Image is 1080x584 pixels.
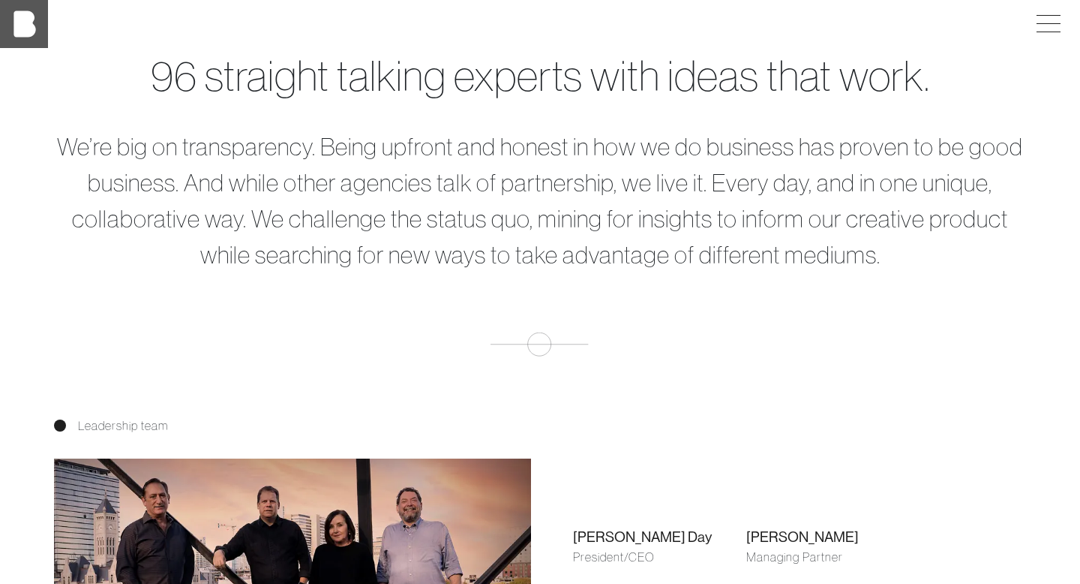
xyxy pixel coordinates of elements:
div: President/CEO [573,548,746,566]
div: [PERSON_NAME] Day [573,526,746,548]
div: [PERSON_NAME] [746,526,919,548]
p: We’re big on transparency. Being upfront and honest in how we do business has proven to be good b... [54,128,1026,272]
div: 96 straight talking experts with ideas that work. [54,44,1026,107]
div: Managing Partner [746,548,919,566]
div: Leadership team [54,417,1026,435]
